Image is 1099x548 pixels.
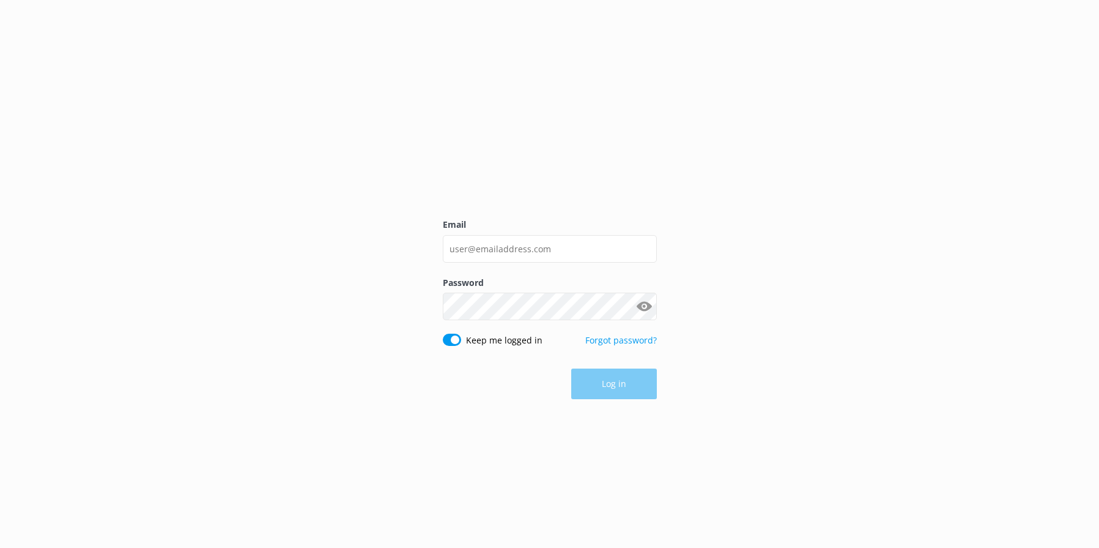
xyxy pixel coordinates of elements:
label: Password [443,276,657,290]
label: Keep me logged in [466,334,542,347]
label: Email [443,218,657,231]
button: Show password [632,295,657,319]
input: user@emailaddress.com [443,235,657,263]
a: Forgot password? [585,334,657,346]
